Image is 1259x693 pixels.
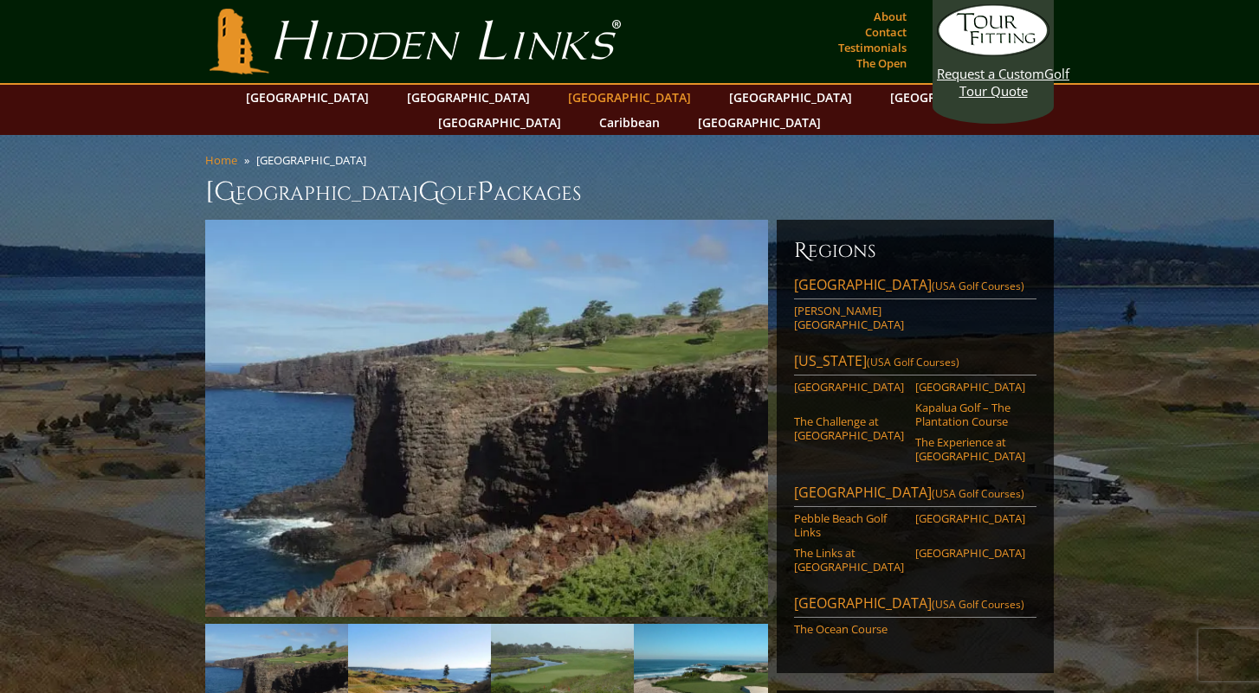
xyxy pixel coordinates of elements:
[794,351,1036,375] a: [US_STATE](USA Golf Courses)
[237,85,378,110] a: [GEOGRAPHIC_DATA]
[881,85,1022,110] a: [GEOGRAPHIC_DATA]
[794,304,904,332] a: [PERSON_NAME][GEOGRAPHIC_DATA]
[915,546,1025,560] a: [GEOGRAPHIC_DATA]
[915,511,1025,525] a: [GEOGRAPHIC_DATA]
[794,380,904,394] a: [GEOGRAPHIC_DATA]
[915,380,1025,394] a: [GEOGRAPHIC_DATA]
[932,486,1024,501] span: (USA Golf Courses)
[591,110,668,135] a: Caribbean
[794,483,1036,507] a: [GEOGRAPHIC_DATA](USA Golf Courses)
[861,20,911,44] a: Contact
[834,35,911,60] a: Testimonials
[794,622,904,636] a: The Ocean Course
[937,4,1049,99] a: Request a CustomGolf Tour Quote
[794,275,1036,299] a: [GEOGRAPHIC_DATA](USA Golf Courses)
[559,85,700,110] a: [GEOGRAPHIC_DATA]
[932,279,1024,293] span: (USA Golf Courses)
[932,597,1024,612] span: (USA Golf Courses)
[794,511,904,540] a: Pebble Beach Golf Links
[429,110,570,135] a: [GEOGRAPHIC_DATA]
[794,414,904,443] a: The Challenge at [GEOGRAPHIC_DATA]
[915,401,1025,429] a: Kapalua Golf – The Plantation Course
[867,355,959,369] span: (USA Golf Courses)
[794,546,904,574] a: The Links at [GEOGRAPHIC_DATA]
[794,237,1036,265] h6: Regions
[477,175,494,209] span: P
[937,65,1044,82] span: Request a Custom
[689,110,830,135] a: [GEOGRAPHIC_DATA]
[852,51,911,75] a: The Open
[418,175,440,209] span: G
[915,435,1025,464] a: The Experience at [GEOGRAPHIC_DATA]
[205,152,237,168] a: Home
[794,594,1036,618] a: [GEOGRAPHIC_DATA](USA Golf Courses)
[205,175,1054,209] h1: [GEOGRAPHIC_DATA] olf ackages
[869,4,911,29] a: About
[256,152,373,168] li: [GEOGRAPHIC_DATA]
[720,85,861,110] a: [GEOGRAPHIC_DATA]
[398,85,539,110] a: [GEOGRAPHIC_DATA]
